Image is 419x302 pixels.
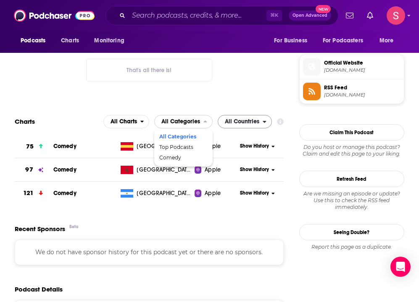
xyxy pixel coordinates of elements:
[205,189,221,198] span: Apple
[137,166,191,174] span: Morocco
[154,115,213,128] button: close menu
[324,59,401,67] span: Official Website
[15,158,53,181] a: 97
[15,33,56,49] button: open menu
[55,33,84,49] a: Charts
[299,190,404,211] div: Are we missing an episode or update? Use this to check the RSS feed immediately.
[23,188,34,198] h3: 121
[53,143,76,150] a: Comedy
[159,145,207,150] span: Top Podcasts
[316,5,331,13] span: New
[266,10,282,21] span: ⌘ K
[218,115,272,128] h2: Countries
[137,142,191,151] span: Spain
[218,115,272,128] button: open menu
[289,10,331,21] button: Open AdvancedNew
[158,153,209,163] div: Comedy
[25,165,33,174] h3: 97
[105,6,338,25] div: Search podcasts, credits, & more...
[15,285,63,293] h2: Podcast Details
[195,142,237,151] a: Apple
[387,6,405,25] span: Logged in as stripathy
[205,142,221,151] span: Apple
[15,135,53,158] a: 75
[159,134,207,139] span: All Categories
[299,144,404,151] span: Do you host or manage this podcast?
[129,9,266,22] input: Search podcasts, credits, & more...
[154,115,213,128] h2: Categories
[303,83,401,100] a: RSS Feed[DOMAIN_NAME]
[195,166,237,174] a: Apple
[379,35,394,47] span: More
[117,189,194,198] a: [GEOGRAPHIC_DATA]
[94,35,124,47] span: Monitoring
[324,84,401,91] span: RSS Feed
[240,166,269,173] span: Show History
[117,142,194,151] a: [GEOGRAPHIC_DATA]
[195,189,237,198] a: Apple
[53,190,76,197] a: Comedy
[387,6,405,25] button: Show profile menu
[103,115,150,128] h2: Platforms
[23,247,276,257] p: We do not have sponsor history for this podcast yet or there are no sponsors.
[240,143,269,150] span: Show History
[299,171,404,187] button: Refresh Feed
[299,124,404,141] button: Claim This Podcast
[137,189,191,198] span: Nicaragua
[237,143,277,150] button: Show History
[317,33,375,49] button: open menu
[15,182,53,205] a: 121
[323,35,363,47] span: For Podcasters
[88,33,135,49] button: open menu
[103,115,150,128] button: open menu
[274,35,307,47] span: For Business
[61,35,79,47] span: Charts
[237,190,277,197] button: Show History
[268,33,318,49] button: open menu
[159,155,207,160] span: Comedy
[14,8,95,23] img: Podchaser - Follow, Share and Rate Podcasts
[15,117,35,125] h2: Charts
[111,119,137,125] span: All Charts
[390,257,411,277] div: Open Intercom Messenger
[225,119,259,125] span: All Countries
[117,166,194,174] a: [GEOGRAPHIC_DATA]
[240,190,269,197] span: Show History
[343,8,357,23] a: Show notifications dropdown
[21,35,45,47] span: Podcasts
[86,59,212,81] button: Nothing here.
[324,92,401,98] span: feeds.megaphone.fm
[69,224,79,229] div: Beta
[299,144,404,157] div: Claim and edit this page to your liking.
[53,166,76,173] a: Comedy
[324,67,401,73] span: podcasters.spotify.com
[26,142,34,151] h3: 75
[364,8,377,23] a: Show notifications dropdown
[293,13,327,18] span: Open Advanced
[158,142,209,152] div: Top Podcasts
[158,132,209,142] div: All Categories
[387,6,405,25] img: User Profile
[299,244,404,250] div: Report this page as a duplicate.
[237,166,277,173] button: Show History
[303,58,401,75] a: Official Website[DOMAIN_NAME]
[161,119,200,125] span: All Categories
[15,225,65,233] span: Recent Sponsors
[299,224,404,240] a: Seeing Double?
[374,33,404,49] button: open menu
[205,166,221,174] span: Apple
